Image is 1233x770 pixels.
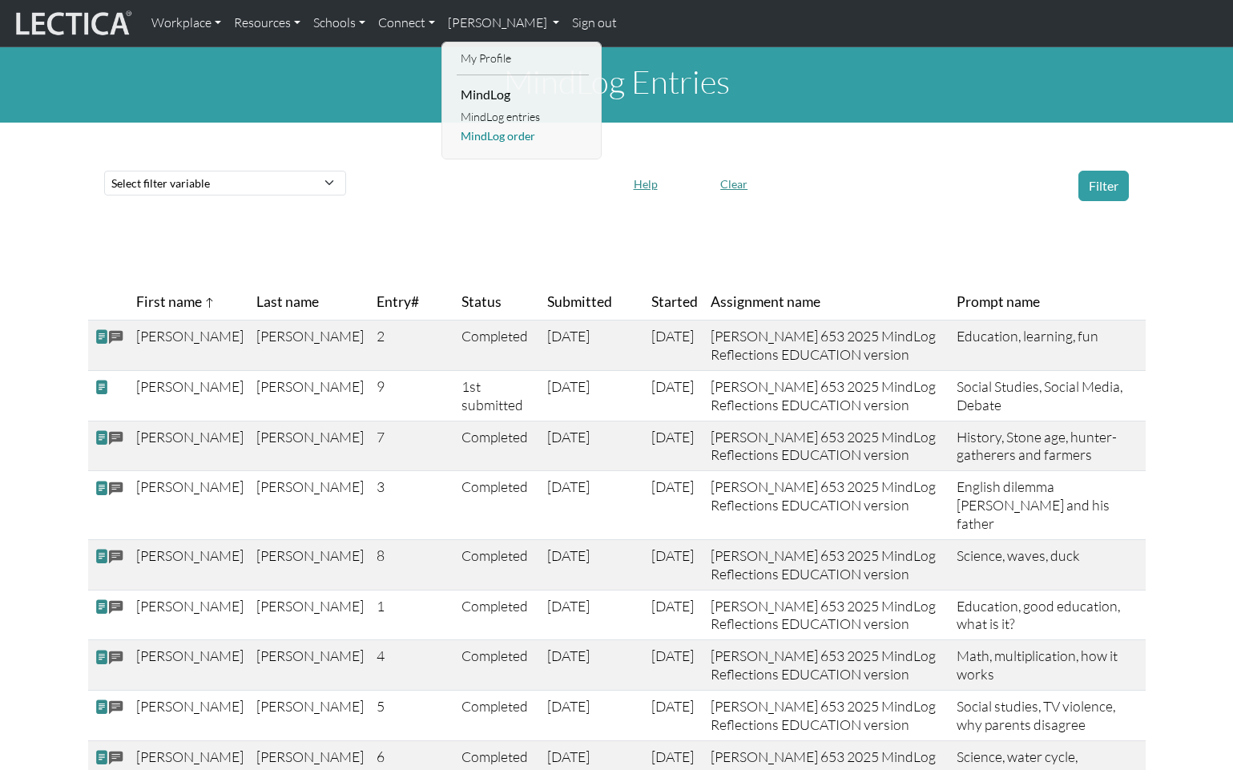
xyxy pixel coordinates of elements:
td: [DATE] [645,691,704,741]
span: comments [109,599,123,617]
span: comments [109,479,123,498]
td: Education, learning, fun [950,320,1145,371]
td: [PERSON_NAME] 653 2025 MindLog Reflections EDUCATION version [704,421,951,471]
td: [DATE] [541,590,645,640]
td: [PERSON_NAME] [130,590,250,640]
td: [PERSON_NAME] 653 2025 MindLog Reflections EDUCATION version [704,370,951,421]
td: [DATE] [541,320,645,371]
span: view [95,699,109,716]
span: comments [109,699,123,717]
td: [PERSON_NAME] [130,539,250,590]
td: [PERSON_NAME] [130,370,250,421]
td: [PERSON_NAME] [250,640,370,691]
a: Schools [307,6,372,40]
a: Resources [228,6,307,40]
td: [PERSON_NAME] [130,471,250,540]
td: Social Studies, Social Media, Debate [950,370,1145,421]
span: comments [109,329,123,347]
td: Completed [455,539,541,590]
a: Sign out [566,6,623,40]
td: Completed [455,691,541,741]
td: [PERSON_NAME] [250,691,370,741]
td: Completed [455,640,541,691]
span: view [95,329,109,345]
td: [DATE] [541,370,645,421]
a: Workplace [145,6,228,40]
a: Connect [372,6,441,40]
td: [DATE] [541,640,645,691]
td: Completed [455,590,541,640]
td: Education, good education, what is it? [950,590,1145,640]
td: [DATE] [645,471,704,540]
a: MindLog order [457,127,589,147]
td: 3 [370,471,455,540]
td: [PERSON_NAME] [130,421,250,471]
td: [PERSON_NAME] [130,691,250,741]
span: Status [461,291,502,313]
td: [PERSON_NAME] [130,640,250,691]
td: [PERSON_NAME] 653 2025 MindLog Reflections EDUCATION version [704,691,951,741]
span: view [95,648,109,665]
td: [PERSON_NAME] 653 2025 MindLog Reflections EDUCATION version [704,471,951,540]
td: [DATE] [645,590,704,640]
td: [DATE] [645,320,704,371]
span: Submitted [547,291,612,313]
span: Assignment name [711,291,820,313]
td: [DATE] [541,421,645,471]
td: 1st submitted [455,370,541,421]
td: [DATE] [645,640,704,691]
td: [PERSON_NAME] 653 2025 MindLog Reflections EDUCATION version [704,640,951,691]
span: comments [109,429,123,448]
button: Filter [1078,171,1129,201]
a: My Profile [457,49,589,69]
td: History, Stone age, hunter-gatherers and farmers [950,421,1145,471]
td: [PERSON_NAME] [250,590,370,640]
td: 9 [370,370,455,421]
span: view [95,429,109,446]
td: Math, multiplication, how it works [950,640,1145,691]
td: 2 [370,320,455,371]
td: [PERSON_NAME] 653 2025 MindLog Reflections EDUCATION version [704,320,951,371]
th: Started [645,284,704,320]
td: [DATE] [541,539,645,590]
span: view [95,548,109,565]
td: [PERSON_NAME] [250,471,370,540]
a: Help [627,174,665,191]
td: Completed [455,421,541,471]
span: view [95,749,109,766]
td: 4 [370,640,455,691]
span: Prompt name [957,291,1040,313]
td: 7 [370,421,455,471]
td: [PERSON_NAME] [250,320,370,371]
td: [DATE] [645,421,704,471]
span: view [95,599,109,615]
td: Completed [455,320,541,371]
td: 1 [370,590,455,640]
button: Help [627,171,665,196]
img: lecticalive [12,8,132,38]
a: [PERSON_NAME] [441,6,566,40]
span: comments [109,749,123,768]
li: MindLog [457,82,589,107]
button: Clear [713,171,755,196]
td: [DATE] [541,691,645,741]
th: Last name [250,284,370,320]
span: comments [109,648,123,667]
td: [PERSON_NAME] [250,421,370,471]
ul: [PERSON_NAME] [457,49,589,147]
a: MindLog entries [457,107,589,127]
td: [PERSON_NAME] [250,539,370,590]
td: [DATE] [645,370,704,421]
td: Social studies, TV violence, why parents disagree [950,691,1145,741]
td: Completed [455,471,541,540]
td: [PERSON_NAME] [250,370,370,421]
span: Entry# [377,291,449,313]
td: [DATE] [645,539,704,590]
span: First name [136,291,215,313]
td: 5 [370,691,455,741]
span: view [95,379,109,396]
td: English dilemma [PERSON_NAME] and his father [950,471,1145,540]
td: [PERSON_NAME] 653 2025 MindLog Reflections EDUCATION version [704,590,951,640]
td: [PERSON_NAME] 653 2025 MindLog Reflections EDUCATION version [704,539,951,590]
td: [DATE] [541,471,645,540]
